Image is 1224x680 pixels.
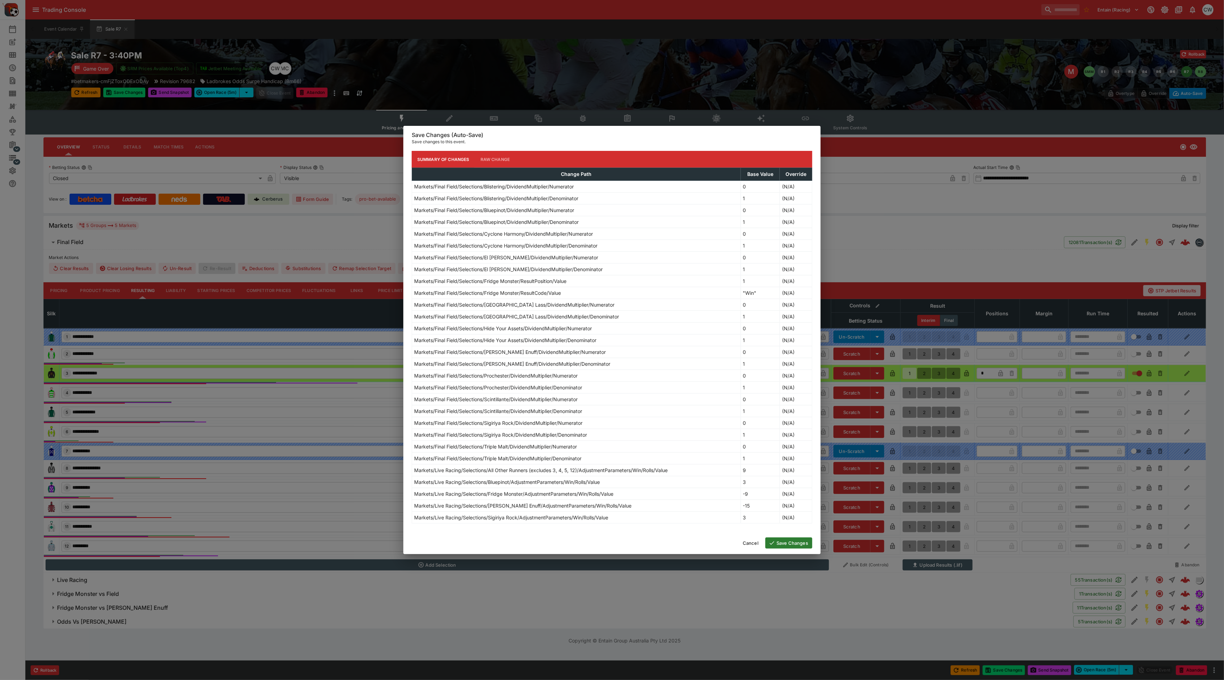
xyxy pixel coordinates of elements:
td: (N/A) [780,488,812,500]
td: 0 [741,346,780,358]
p: Markets/Final Field/Selections/El [PERSON_NAME]/DividendMultiplier/Denominator [414,266,603,273]
button: Cancel [739,537,763,549]
td: (N/A) [780,394,812,405]
td: (N/A) [780,500,812,512]
td: (N/A) [780,370,812,382]
td: (N/A) [780,299,812,311]
td: (N/A) [780,476,812,488]
td: 1 [741,429,780,441]
td: (N/A) [780,323,812,334]
p: Markets/Final Field/Selections/Scintillante/DividendMultiplier/Denominator [414,407,582,415]
td: 1 [741,334,780,346]
p: Markets/Final Field/Selections/Blistering/DividendMultiplier/Denominator [414,195,578,202]
p: Markets/Live Racing/Selections/All Other Runners (excludes 3, 4, 5, 12)/AdjustmentParameters/Win/... [414,467,668,474]
td: 1 [741,240,780,252]
td: (N/A) [780,181,812,193]
td: 1 [741,382,780,394]
td: 9 [741,464,780,476]
p: Markets/Final Field/Selections/Prochester/DividendMultiplier/Numerator [414,372,578,379]
td: (N/A) [780,311,812,323]
td: 0 [741,181,780,193]
td: (N/A) [780,216,812,228]
p: Markets/Live Racing/Selections/[PERSON_NAME] Enuff/AdjustmentParameters/Win/Rolls/Value [414,502,631,509]
th: Base Value [741,168,780,181]
td: (N/A) [780,334,812,346]
td: 3 [741,476,780,488]
td: (N/A) [780,240,812,252]
p: Markets/Live Racing/Selections/Bluepinot/AdjustmentParameters/Win/Rolls/Value [414,478,600,486]
td: 0 [741,323,780,334]
td: 0 [741,417,780,429]
td: (N/A) [780,228,812,240]
p: Markets/Live Racing/Selections/Sigiriya Rock/AdjustmentParameters/Win/Rolls/Value [414,514,608,521]
td: 0 [741,394,780,405]
td: (N/A) [780,441,812,453]
td: -15 [741,500,780,512]
p: Markets/Final Field/Selections/Prochester/DividendMultiplier/Denominator [414,384,582,391]
p: Markets/Final Field/Selections/Cyclone Harmony/DividendMultiplier/Denominator [414,242,597,249]
td: (N/A) [780,464,812,476]
p: Markets/Final Field/Selections/[PERSON_NAME] Enuff/DividendMultiplier/Denominator [414,360,610,367]
td: (N/A) [780,512,812,524]
p: Markets/Final Field/Selections/Fridge Monster/ResultPosition/Value [414,277,566,285]
p: Save changes to this event. [412,138,812,145]
td: 0 [741,204,780,216]
th: Override [780,168,812,181]
p: Markets/Final Field/Selections/Cyclone Harmony/DividendMultiplier/Numerator [414,230,593,237]
p: Markets/Final Field/Selections/Bluepinot/DividendMultiplier/Denominator [414,218,579,226]
td: 1 [741,311,780,323]
p: Markets/Final Field/Selections/Triple Malt/DividendMultiplier/Denominator [414,455,581,462]
td: -9 [741,488,780,500]
p: Markets/Final Field/Selections/[GEOGRAPHIC_DATA] Lass/DividendMultiplier/Denominator [414,313,619,320]
p: Markets/Final Field/Selections/[GEOGRAPHIC_DATA] Lass/DividendMultiplier/Numerator [414,301,614,308]
td: 1 [741,216,780,228]
p: Markets/Final Field/Selections/Sigiriya Rock/DividendMultiplier/Numerator [414,419,582,427]
td: 1 [741,275,780,287]
p: Markets/Live Racing/Selections/Fridge Monster/AdjustmentParameters/Win/Rolls/Value [414,490,613,497]
td: 3 [741,512,780,524]
p: Markets/Final Field/Selections/Scintillante/DividendMultiplier/Numerator [414,396,578,403]
td: (N/A) [780,287,812,299]
td: 0 [741,252,780,264]
td: 1 [741,405,780,417]
td: 1 [741,358,780,370]
p: Markets/Final Field/Selections/Hide Your Assets/DividendMultiplier/Numerator [414,325,592,332]
p: Markets/Final Field/Selections/El [PERSON_NAME]/DividendMultiplier/Numerator [414,254,598,261]
td: (N/A) [780,275,812,287]
td: (N/A) [780,453,812,464]
td: 0 [741,441,780,453]
td: (N/A) [780,193,812,204]
h6: Save Changes (Auto-Save) [412,131,812,139]
td: (N/A) [780,382,812,394]
th: Change Path [412,168,741,181]
button: Save Changes [765,537,812,549]
td: (N/A) [780,417,812,429]
td: 1 [741,193,780,204]
td: 0 [741,228,780,240]
td: 0 [741,299,780,311]
button: Summary of Changes [412,151,475,168]
td: (N/A) [780,252,812,264]
td: (N/A) [780,204,812,216]
p: Markets/Final Field/Selections/Sigiriya Rock/DividendMultiplier/Denominator [414,431,587,438]
p: Markets/Final Field/Selections/Blistering/DividendMultiplier/Numerator [414,183,574,190]
p: Markets/Final Field/Selections/[PERSON_NAME] Enuff/DividendMultiplier/Numerator [414,348,606,356]
p: Markets/Final Field/Selections/Fridge Monster/ResultCode/Value [414,289,561,297]
td: 0 [741,370,780,382]
td: (N/A) [780,346,812,358]
td: 1 [741,264,780,275]
p: Markets/Final Field/Selections/Triple Malt/DividendMultiplier/Numerator [414,443,577,450]
td: 1 [741,453,780,464]
p: Markets/Final Field/Selections/Hide Your Assets/DividendMultiplier/Denominator [414,337,596,344]
td: (N/A) [780,405,812,417]
button: Raw Change [475,151,516,168]
p: Markets/Final Field/Selections/Bluepinot/DividendMultiplier/Numerator [414,207,574,214]
td: (N/A) [780,429,812,441]
td: "Win" [741,287,780,299]
td: (N/A) [780,358,812,370]
td: (N/A) [780,264,812,275]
